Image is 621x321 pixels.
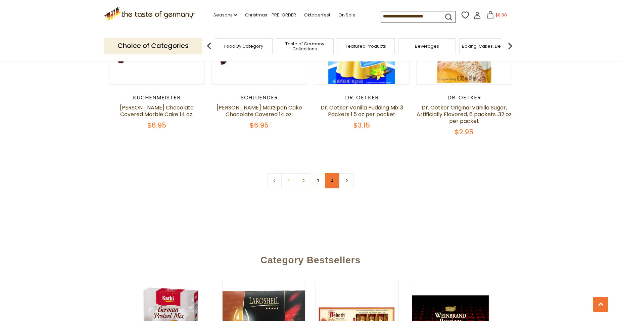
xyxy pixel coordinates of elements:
[104,38,202,54] p: Choice of Categories
[211,94,307,101] div: Schluender
[304,11,330,19] a: Oktoberfest
[455,127,473,137] span: $2.95
[314,94,410,101] div: Dr. Oetker
[353,121,370,130] span: $3.15
[417,104,512,125] a: Dr. Oetker Original Vanilla Sugar, Artificially Flavored, 6 packets .32 oz per packet
[321,104,403,118] a: Dr. Oetker Vanilla Pudding Mix 3 Packets 1.5 oz per packet
[281,173,296,188] a: 1
[213,11,237,19] a: Seasons
[482,11,511,21] button: $0.00
[120,104,194,118] a: [PERSON_NAME] Chocolate Covered Marble Cake 14 oz.
[224,44,263,49] a: Food By Category
[250,121,269,130] span: $6.95
[202,39,216,53] img: previous arrow
[504,39,517,53] img: next arrow
[245,11,296,19] a: Christmas - PRE-ORDER
[325,173,340,188] a: 4
[77,245,544,272] div: Category Bestsellers
[462,44,514,49] a: Baking, Cakes, Desserts
[109,94,205,101] div: Kuchenmeister
[416,94,512,101] div: Dr. Oetker
[338,11,355,19] a: On Sale
[217,104,302,118] a: [PERSON_NAME] Marzipan Cake Chocolate Covered 14 oz.
[147,121,166,130] span: $6.95
[495,12,507,18] span: $0.00
[278,41,332,51] a: Taste of Germany Collections
[296,173,311,188] a: 2
[415,44,439,49] a: Beverages
[346,44,386,49] a: Featured Products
